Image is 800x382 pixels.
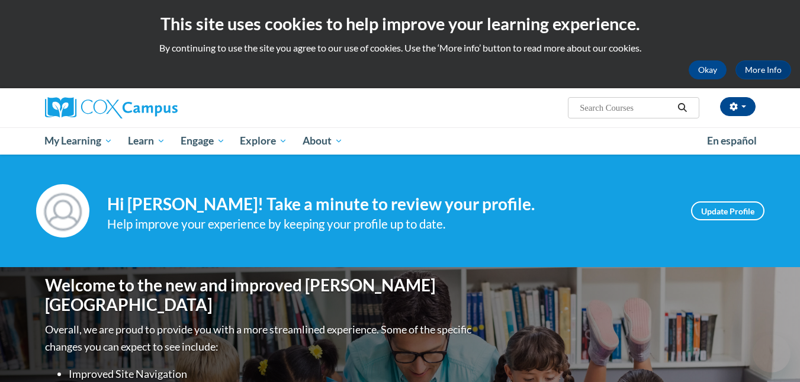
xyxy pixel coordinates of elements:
[27,127,773,155] div: Main menu
[44,134,113,148] span: My Learning
[45,321,474,355] p: Overall, we are proud to provide you with a more streamlined experience. Some of the specific cha...
[45,97,178,118] img: Cox Campus
[673,101,691,115] button: Search
[691,201,764,220] a: Update Profile
[107,214,673,234] div: Help improve your experience by keeping your profile up to date.
[128,134,165,148] span: Learn
[36,184,89,237] img: Profile Image
[107,194,673,214] h4: Hi [PERSON_NAME]! Take a minute to review your profile.
[295,127,351,155] a: About
[735,60,791,79] a: More Info
[232,127,295,155] a: Explore
[753,335,791,373] iframe: Button to launch messaging window
[240,134,287,148] span: Explore
[45,275,474,315] h1: Welcome to the new and improved [PERSON_NAME][GEOGRAPHIC_DATA]
[45,97,270,118] a: Cox Campus
[303,134,343,148] span: About
[707,134,757,147] span: En español
[9,41,791,54] p: By continuing to use the site you agree to our use of cookies. Use the ‘More info’ button to read...
[579,101,673,115] input: Search Courses
[173,127,233,155] a: Engage
[720,97,756,116] button: Account Settings
[689,60,727,79] button: Okay
[181,134,225,148] span: Engage
[9,12,791,36] h2: This site uses cookies to help improve your learning experience.
[699,129,764,153] a: En español
[37,127,121,155] a: My Learning
[120,127,173,155] a: Learn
